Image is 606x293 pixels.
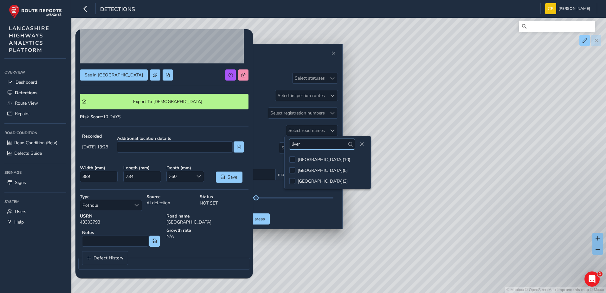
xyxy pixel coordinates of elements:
[9,4,62,19] img: rr logo
[4,98,66,108] a: Route View
[131,200,142,211] div: Select a type
[268,108,327,118] div: Select registration numbers
[80,94,248,109] button: Export To Symology
[298,157,350,163] div: [GEOGRAPHIC_DATA] ( 10 )
[558,3,590,14] span: [PERSON_NAME]
[519,21,595,32] input: Search
[298,167,348,173] div: [GEOGRAPHIC_DATA] ( 5 )
[4,128,66,138] div: Road Condition
[357,140,366,149] button: Close
[78,211,164,227] div: 43303793
[276,169,288,180] span: max
[4,77,66,88] a: Dashboard
[584,271,600,287] iframe: Intercom live chat
[15,179,26,186] span: Signs
[80,194,142,200] strong: Type
[82,133,108,139] strong: Recorded
[9,25,49,54] span: LANCASHIRE HIGHWAYS ANALYTICS PLATFORM
[80,165,119,171] strong: Width ( mm )
[15,209,26,215] span: Users
[80,114,102,120] strong: Risk Score
[216,172,242,183] button: Save
[80,213,162,219] strong: USRN
[329,49,338,58] button: Close
[200,200,248,206] p: NOT SET
[4,206,66,217] a: Users
[293,73,327,83] div: Select statuses
[144,192,197,213] div: AI detection
[4,108,66,119] a: Repairs
[80,200,131,211] span: Pothole
[15,100,38,106] span: Route View
[227,174,238,180] span: Save
[4,197,66,206] div: System
[82,144,108,150] span: [DATE] 13:28
[80,69,148,81] button: See in Route View
[545,3,592,14] button: [PERSON_NAME]
[82,230,160,236] strong: Notes
[80,114,248,120] div: : 10 DAYS
[164,211,251,227] div: [GEOGRAPHIC_DATA]
[117,135,244,141] strong: Additional location details
[219,201,333,207] div: 35
[214,58,338,68] h2: Filters
[88,99,247,105] span: Export To [DEMOGRAPHIC_DATA]
[279,143,327,153] div: Select detection types
[4,68,66,77] div: Overview
[298,178,348,184] div: [GEOGRAPHIC_DATA] ( 3 )
[4,148,66,159] a: Defects Guide
[15,111,29,117] span: Repairs
[100,5,135,14] span: Detections
[4,138,66,148] a: Road Condition (Beta)
[166,165,205,171] strong: Depth ( mm )
[200,194,248,200] strong: Status
[597,271,603,277] span: 1
[286,125,327,136] div: Select road names
[545,3,556,14] img: diamond-layout
[4,217,66,227] a: Help
[93,256,123,260] span: Defect History
[14,140,57,146] span: Road Condition (Beta)
[85,72,143,78] span: See in [GEOGRAPHIC_DATA]
[4,168,66,177] div: Signage
[164,225,251,251] div: N/A
[16,79,37,85] span: Dashboard
[123,165,162,171] strong: Length ( mm )
[275,90,327,101] div: Select inspection routes
[166,227,248,233] strong: Growth rate
[166,213,248,219] strong: Road name
[4,177,66,188] a: Signs
[82,251,128,265] a: Defect History
[167,171,193,182] span: >60
[4,88,66,98] a: Detections
[14,150,42,156] span: Defects Guide
[15,90,37,96] span: Detections
[14,219,24,225] span: Help
[146,194,195,200] strong: Source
